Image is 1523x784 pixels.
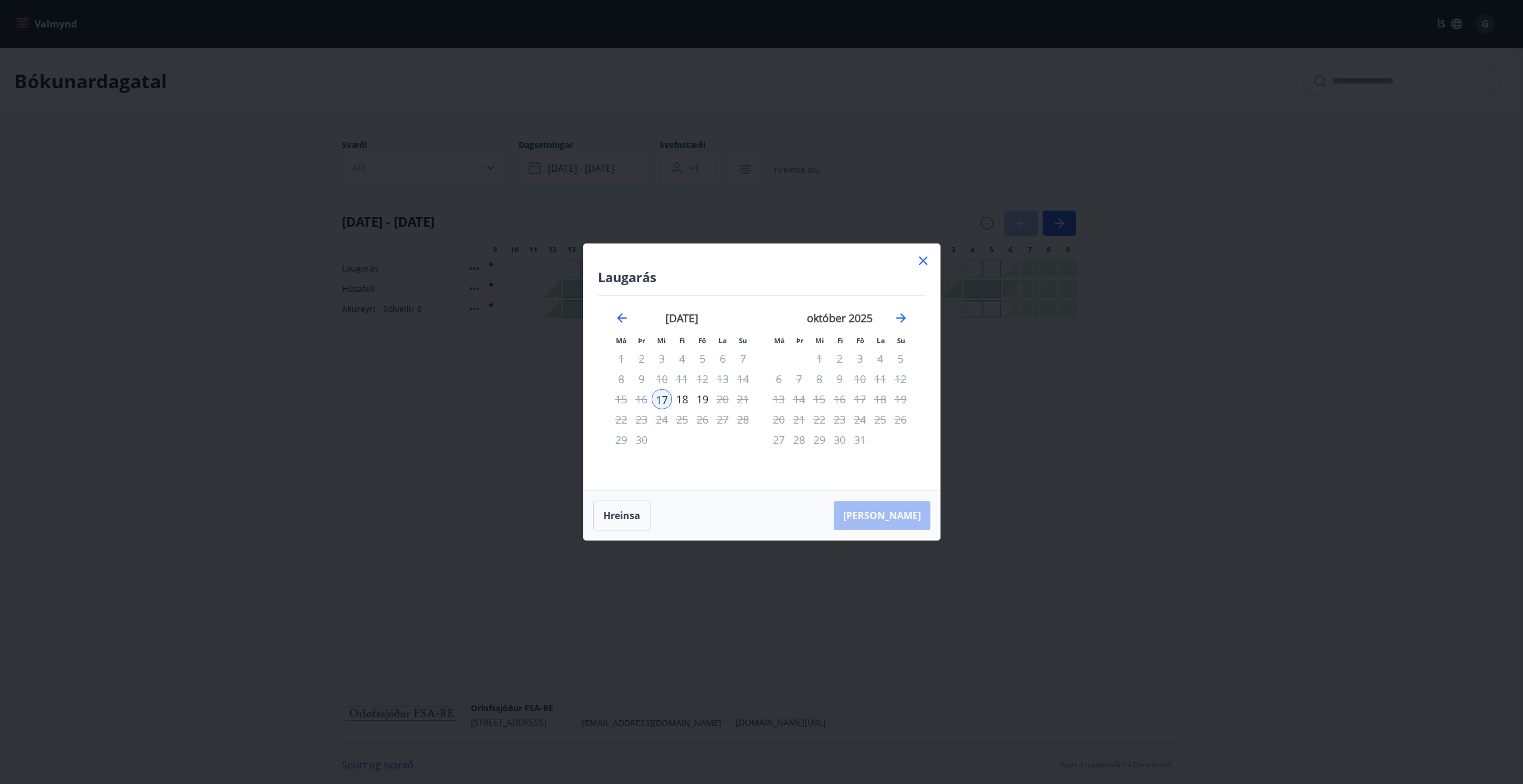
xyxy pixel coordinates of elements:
[830,430,850,450] td: Not available. fimmtudagur, 30. október 2025
[611,389,631,409] td: Not available. mánudagur, 15. september 2025
[713,389,733,409] td: Not available. laugardagur, 20. september 2025
[713,369,733,389] td: Not available. laugardagur, 13. september 2025
[890,389,911,409] td: Not available. sunnudagur, 19. október 2025
[807,311,873,325] strong: október 2025
[739,336,747,345] small: Su
[719,336,727,345] small: La
[611,409,631,430] td: Not available. mánudagur, 22. september 2025
[692,409,713,430] td: Not available. föstudagur, 26. september 2025
[815,336,824,345] small: Mi
[672,409,692,430] td: Not available. fimmtudagur, 25. september 2025
[856,336,864,345] small: Fö
[830,389,850,409] td: Not available. fimmtudagur, 16. október 2025
[809,430,830,450] td: Not available. miðvikudagur, 29. október 2025
[692,369,713,389] td: Not available. föstudagur, 12. september 2025
[850,389,870,409] div: Aðeins útritun í boði
[837,336,843,345] small: Fi
[809,409,830,430] td: Not available. miðvikudagur, 22. október 2025
[769,389,789,409] td: Not available. mánudagur, 13. október 2025
[789,409,809,430] td: Not available. þriðjudagur, 21. október 2025
[897,336,905,345] small: Su
[672,389,692,409] td: Choose fimmtudagur, 18. september 2025 as your check-out date. It’s available.
[877,336,885,345] small: La
[870,389,890,409] td: Not available. laugardagur, 18. október 2025
[672,348,692,369] td: Not available. fimmtudagur, 4. september 2025
[774,336,785,345] small: Má
[631,389,652,409] td: Not available. þriðjudagur, 16. september 2025
[850,348,870,369] td: Not available. föstudagur, 3. október 2025
[616,336,627,345] small: Má
[672,389,692,409] div: 18
[631,430,652,450] td: Not available. þriðjudagur, 30. september 2025
[665,311,698,325] strong: [DATE]
[733,409,753,430] td: Not available. sunnudagur, 28. september 2025
[789,389,809,409] td: Not available. þriðjudagur, 14. október 2025
[679,336,685,345] small: Fi
[850,430,870,450] td: Not available. föstudagur, 31. október 2025
[652,389,672,409] td: Selected as start date. miðvikudagur, 17. september 2025
[611,430,631,450] td: Not available. mánudagur, 29. september 2025
[890,369,911,389] td: Not available. sunnudagur, 12. október 2025
[830,348,850,369] td: Not available. fimmtudagur, 2. október 2025
[692,409,713,430] div: Aðeins útritun í boði
[733,369,753,389] td: Not available. sunnudagur, 14. september 2025
[631,409,652,430] td: Not available. þriðjudagur, 23. september 2025
[809,369,830,389] td: Not available. miðvikudagur, 8. október 2025
[652,348,672,369] td: Not available. miðvikudagur, 3. september 2025
[593,501,650,530] button: Hreinsa
[789,369,809,389] td: Not available. þriðjudagur, 7. október 2025
[733,389,753,409] td: Not available. sunnudagur, 21. september 2025
[615,311,629,325] div: Move backward to switch to the previous month.
[652,389,672,409] div: 17
[733,348,753,369] td: Not available. sunnudagur, 7. september 2025
[652,369,672,389] td: Not available. miðvikudagur, 10. september 2025
[870,348,890,369] td: Not available. laugardagur, 4. október 2025
[870,369,890,389] td: Not available. laugardagur, 11. október 2025
[598,296,926,476] div: Calendar
[850,409,870,430] div: Aðeins útritun í boði
[692,389,713,409] td: Choose föstudagur, 19. september 2025 as your check-out date. It’s available.
[789,430,809,450] td: Not available. þriðjudagur, 28. október 2025
[850,369,870,389] td: Not available. föstudagur, 10. október 2025
[890,348,911,369] td: Not available. sunnudagur, 5. október 2025
[638,336,645,345] small: Þr
[796,336,803,345] small: Þr
[890,409,911,430] td: Not available. sunnudagur, 26. október 2025
[830,409,850,430] td: Not available. fimmtudagur, 23. október 2025
[830,369,850,389] td: Not available. fimmtudagur, 9. október 2025
[652,409,672,430] td: Not available. miðvikudagur, 24. september 2025
[698,336,706,345] small: Fö
[870,409,890,430] td: Not available. laugardagur, 25. október 2025
[809,348,830,369] td: Not available. miðvikudagur, 1. október 2025
[809,389,830,409] td: Not available. miðvikudagur, 15. október 2025
[598,268,926,286] h4: Laugarás
[692,348,713,369] td: Not available. föstudagur, 5. september 2025
[769,409,789,430] td: Not available. mánudagur, 20. október 2025
[611,369,631,389] td: Not available. mánudagur, 8. september 2025
[713,409,733,430] td: Not available. laugardagur, 27. september 2025
[672,369,692,389] td: Not available. fimmtudagur, 11. september 2025
[769,430,789,450] td: Not available. mánudagur, 27. október 2025
[631,369,652,389] td: Not available. þriðjudagur, 9. september 2025
[657,336,666,345] small: Mi
[692,389,713,409] div: Aðeins útritun í boði
[611,348,631,369] td: Not available. mánudagur, 1. september 2025
[850,409,870,430] td: Not available. föstudagur, 24. október 2025
[631,348,652,369] td: Not available. þriðjudagur, 2. september 2025
[769,369,789,389] td: Not available. mánudagur, 6. október 2025
[894,311,908,325] div: Move forward to switch to the next month.
[850,369,870,389] div: Aðeins útritun í boði
[713,348,733,369] td: Not available. laugardagur, 6. september 2025
[850,389,870,409] td: Not available. föstudagur, 17. október 2025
